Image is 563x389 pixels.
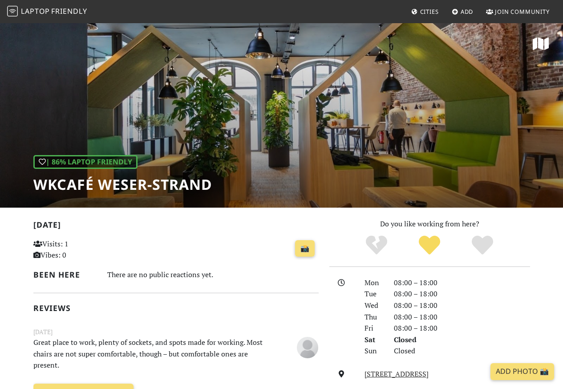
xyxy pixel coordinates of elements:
[490,363,554,380] a: Add Photo 📸
[359,300,389,311] div: Wed
[359,311,389,323] div: Thu
[389,300,535,311] div: 08:00 – 18:00
[329,218,530,230] p: Do you like working from here?
[295,240,315,257] a: 📸
[33,176,212,193] h1: WKcafé WESER-Strand
[51,6,87,16] span: Friendly
[28,337,275,371] p: Great place to work, plenty of sockets, and spots made for working. Most chairs are not super com...
[456,234,509,257] div: Definitely!
[297,342,318,352] span: Anonymous
[359,345,389,357] div: Sun
[389,323,535,334] div: 08:00 – 18:00
[359,334,389,346] div: Sat
[389,288,535,300] div: 08:00 – 18:00
[389,277,535,289] div: 08:00 – 18:00
[461,8,474,16] span: Add
[359,323,389,334] div: Fri
[365,369,429,379] a: [STREET_ADDRESS]
[33,238,122,261] p: Visits: 1 Vibes: 0
[408,4,442,20] a: Cities
[297,337,318,358] img: blank-535327c66bd565773addf3077783bbfce4b00ec00e9fd257753287c682c7fa38.png
[21,6,50,16] span: Laptop
[7,4,87,20] a: LaptopFriendly LaptopFriendly
[389,311,535,323] div: 08:00 – 18:00
[448,4,477,20] a: Add
[107,268,319,281] div: There are no public reactions yet.
[359,288,389,300] div: Tue
[33,303,319,313] h2: Reviews
[350,234,403,257] div: No
[482,4,553,20] a: Join Community
[33,270,97,279] h2: Been here
[495,8,550,16] span: Join Community
[389,334,535,346] div: Closed
[33,220,319,233] h2: [DATE]
[420,8,439,16] span: Cities
[28,327,324,337] small: [DATE]
[403,234,456,257] div: Yes
[389,345,535,357] div: Closed
[359,277,389,289] div: Mon
[7,6,18,16] img: LaptopFriendly
[33,155,138,169] div: | 86% Laptop Friendly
